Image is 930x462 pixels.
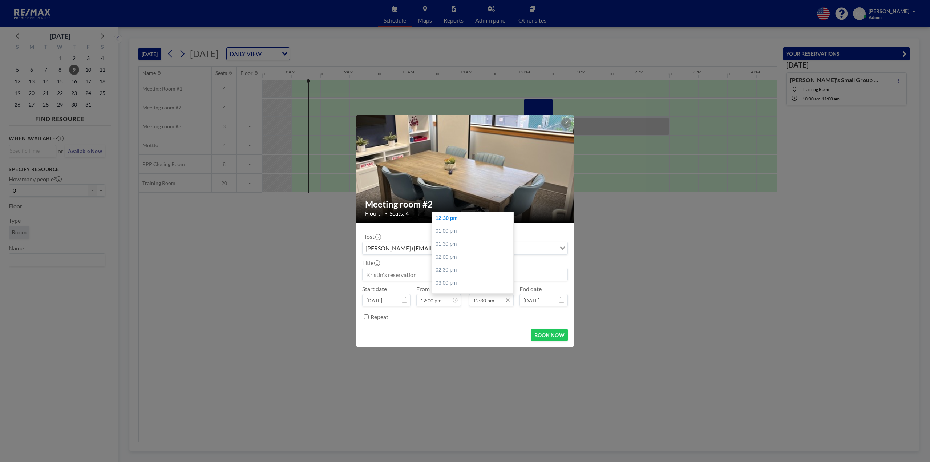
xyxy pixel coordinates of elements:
span: Floor: - [365,210,383,217]
div: 02:00 pm [432,251,517,264]
div: 12:30 pm [432,212,517,225]
div: 02:30 pm [432,264,517,277]
span: [PERSON_NAME] ([EMAIL_ADDRESS][DOMAIN_NAME]) [364,244,513,253]
input: Search for option [514,244,555,253]
img: 537.jpg [356,24,574,314]
label: Host [362,233,380,240]
div: 03:00 pm [432,277,517,290]
div: 01:00 pm [432,225,517,238]
label: Repeat [371,313,388,321]
span: Seats: 4 [389,210,409,217]
div: Search for option [363,242,567,254]
label: Start date [362,285,387,293]
div: 01:30 pm [432,238,517,251]
input: Kristin's reservation [363,268,567,281]
div: 03:30 pm [432,289,517,302]
label: From [416,285,430,293]
h2: Meeting room #2 [365,199,566,210]
span: - [464,288,466,304]
label: Title [362,259,379,266]
button: BOOK NOW [531,329,568,341]
span: • [385,211,388,216]
label: End date [519,285,542,293]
